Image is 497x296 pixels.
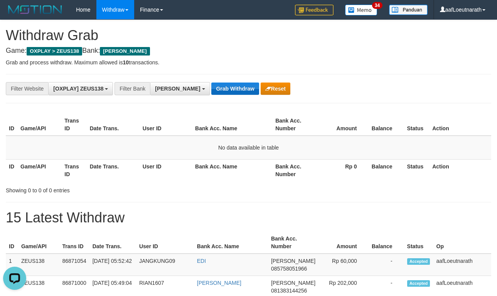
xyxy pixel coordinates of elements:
p: Grab and process withdraw. Maximum allowed is transactions. [6,59,491,66]
button: [PERSON_NAME] [150,82,210,95]
span: [PERSON_NAME] [100,47,150,55]
strong: 10 [123,59,129,66]
span: [PERSON_NAME] [271,280,315,286]
th: Bank Acc. Name [192,114,272,136]
th: Date Trans. [87,114,140,136]
td: aafLoeutnarath [433,254,491,276]
button: Open LiveChat chat widget [3,3,26,26]
a: EDI [197,258,206,264]
th: Game/API [17,114,61,136]
th: Status [404,232,433,254]
th: Bank Acc. Name [194,232,268,254]
th: ID [6,159,17,181]
span: [PERSON_NAME] [271,258,315,264]
th: Status [404,159,429,181]
th: Bank Acc. Number [272,159,316,181]
button: Reset [261,82,290,95]
th: Date Trans. [89,232,136,254]
th: Bank Acc. Name [192,159,272,181]
td: - [369,254,404,276]
img: Feedback.jpg [295,5,334,15]
td: 1 [6,254,18,276]
th: Date Trans. [87,159,140,181]
td: No data available in table [6,136,491,160]
th: Op [433,232,491,254]
th: User ID [140,159,192,181]
td: Rp 60,000 [318,254,369,276]
th: ID [6,114,17,136]
th: Game/API [18,232,59,254]
td: 86871054 [59,254,89,276]
h1: Withdraw Grab [6,28,491,43]
th: Action [429,159,491,181]
span: Accepted [407,280,430,287]
th: Balance [369,159,404,181]
img: MOTION_logo.png [6,4,64,15]
th: Trans ID [59,232,89,254]
h4: Game: Bank: [6,47,491,55]
th: User ID [140,114,192,136]
div: Showing 0 to 0 of 0 entries [6,183,201,194]
span: Copy 085758051966 to clipboard [271,266,307,272]
span: [PERSON_NAME] [155,86,200,92]
img: Button%20Memo.svg [345,5,377,15]
th: Trans ID [61,114,86,136]
button: Grab Withdraw [211,82,259,95]
td: [DATE] 05:52:42 [89,254,136,276]
th: Balance [369,232,404,254]
th: Amount [316,114,369,136]
th: User ID [136,232,194,254]
th: Status [404,114,429,136]
span: OXPLAY > ZEUS138 [27,47,82,55]
th: Balance [369,114,404,136]
h1: 15 Latest Withdraw [6,210,491,225]
th: Game/API [17,159,61,181]
a: [PERSON_NAME] [197,280,241,286]
img: panduan.png [389,5,428,15]
span: Copy 081383144256 to clipboard [271,288,307,294]
th: Bank Acc. Number [272,114,316,136]
button: [OXPLAY] ZEUS138 [48,82,113,95]
div: Filter Bank [115,82,150,95]
th: Trans ID [61,159,86,181]
th: Action [429,114,491,136]
span: 34 [372,2,382,9]
th: Bank Acc. Number [268,232,318,254]
span: Accepted [407,258,430,265]
th: Amount [318,232,369,254]
th: Rp 0 [316,159,369,181]
div: Filter Website [6,82,48,95]
th: ID [6,232,18,254]
span: [OXPLAY] ZEUS138 [53,86,103,92]
td: JANGKUNG09 [136,254,194,276]
td: ZEUS138 [18,254,59,276]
